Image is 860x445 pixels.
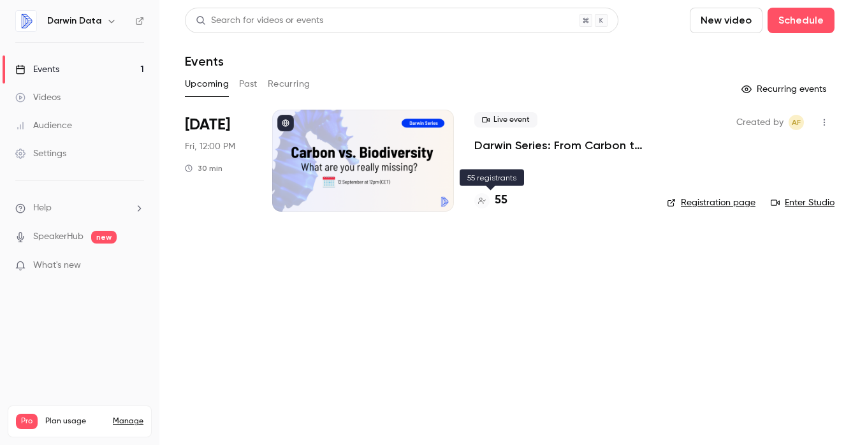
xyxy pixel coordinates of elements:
[736,79,834,99] button: Recurring events
[129,260,144,272] iframe: Noticeable Trigger
[15,119,72,132] div: Audience
[15,63,59,76] div: Events
[45,416,105,427] span: Plan usage
[16,11,36,31] img: Darwin Data
[474,192,507,209] a: 55
[239,74,258,94] button: Past
[33,201,52,215] span: Help
[185,54,224,69] h1: Events
[91,231,117,244] span: new
[474,112,537,128] span: Live event
[185,163,222,173] div: 30 min
[15,147,66,160] div: Settings
[268,74,310,94] button: Recurring
[185,115,230,135] span: [DATE]
[16,414,38,429] span: Pro
[185,74,229,94] button: Upcoming
[736,115,783,130] span: Created by
[15,201,144,215] li: help-dropdown-opener
[789,115,804,130] span: Aurore Falque-Pierrotin
[768,8,834,33] button: Schedule
[47,15,101,27] h6: Darwin Data
[33,230,84,244] a: SpeakerHub
[771,196,834,209] a: Enter Studio
[185,110,252,212] div: Sep 12 Fri, 12:00 PM (Europe/Paris)
[474,138,646,153] a: Darwin Series: From Carbon to Biodiversity
[690,8,762,33] button: New video
[185,140,235,153] span: Fri, 12:00 PM
[33,259,81,272] span: What's new
[15,91,61,104] div: Videos
[495,192,507,209] h4: 55
[196,14,323,27] div: Search for videos or events
[113,416,143,427] a: Manage
[667,196,755,209] a: Registration page
[792,115,801,130] span: AF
